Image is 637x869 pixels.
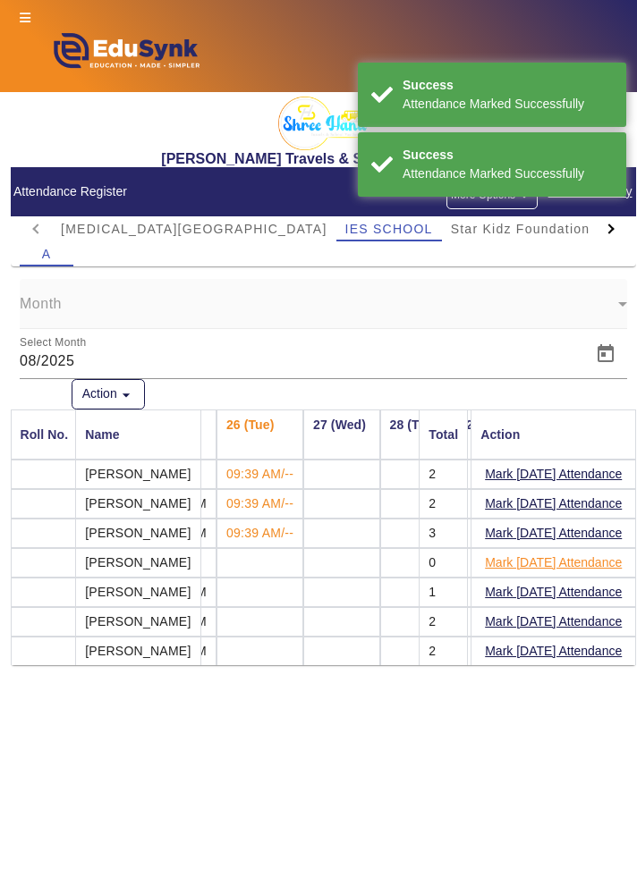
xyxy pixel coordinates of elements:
img: edusynk-logo.png [20,28,230,83]
mat-cell: [PERSON_NAME] [75,548,200,578]
mat-icon: arrow_drop_down [117,386,135,404]
button: Mark [DATE] Attendance [483,611,624,633]
td: 09:39 AM/-- [217,489,303,519]
button: Action [72,379,145,409]
th: 26 (Tue) [217,409,303,460]
button: Mark [DATE] Attendance [483,522,624,544]
div: Attendance Marked Successfully [403,165,613,183]
div: Success [403,146,613,165]
mat-cell: 0 [419,548,468,578]
button: Mark [DATE] Attendance [483,552,624,574]
span: IES SCHOOL [345,223,433,235]
button: Mark [DATE] Attendance [483,463,624,485]
mat-cell: 1 [419,578,468,607]
mat-cell: [PERSON_NAME] [75,489,200,519]
div: Success [403,76,613,95]
mat-cell: [PERSON_NAME] [75,460,200,489]
mat-cell: [PERSON_NAME] [75,578,200,607]
mat-cell: [PERSON_NAME] [75,607,200,637]
mat-cell: [PERSON_NAME] [75,637,200,665]
span: [MEDICAL_DATA][GEOGRAPHIC_DATA] [61,223,327,235]
button: Mark [DATE] Attendance [483,581,624,603]
mat-cell: [PERSON_NAME] [75,519,200,548]
mat-header-cell: Name [75,409,200,460]
td: 09:39 AM/-- [217,460,303,489]
mat-cell: 2 [419,637,468,665]
mat-label: Select Month [20,337,87,349]
mat-cell: 2 [419,489,468,519]
td: 09:39 AM/-- [217,519,303,548]
mat-header-cell: Roll No. [11,409,79,460]
mat-header-cell: Total [419,409,468,460]
mat-cell: 3 [419,519,468,548]
mat-cell: 2 [419,607,468,637]
button: Mark [DATE] Attendance [483,640,624,662]
th: 27 (Wed) [303,409,379,460]
h2: [PERSON_NAME] Travels & School Van Service [11,150,637,167]
mat-header-cell: Action [471,409,636,460]
button: Mark [DATE] Attendance [483,493,624,515]
mat-card-header: Attendance Register [11,167,637,216]
span: A [42,248,52,260]
mat-cell: 2 [419,460,468,489]
button: Open calendar [584,333,627,375]
th: 28 (Thu) [380,409,456,460]
img: 2bec4155-9170-49cd-8f97-544ef27826c4 [278,97,368,150]
div: Attendance Marked Successfully [403,95,613,114]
